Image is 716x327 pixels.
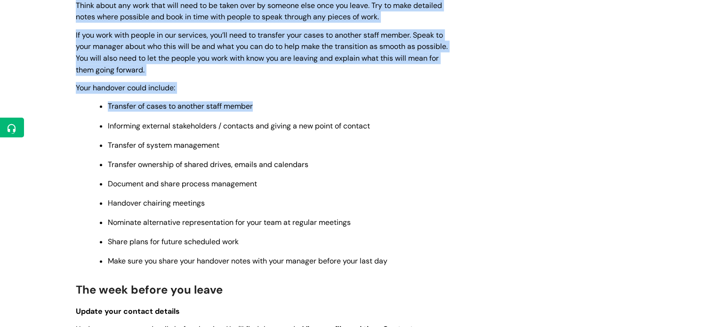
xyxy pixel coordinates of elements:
[108,198,205,208] span: Handover chairing meetings
[76,282,223,297] span: The week before you leave
[108,121,370,131] span: Informing external stakeholders / contacts and giving a new point of contact
[108,256,387,266] span: Make sure you share your handover notes with your manager before your last day
[108,217,351,227] span: Nominate alternative representation for your team at regular meetings
[108,160,308,169] span: Transfer ownership of shared drives, emails and calendars
[108,140,219,150] span: Transfer of system management
[108,179,257,189] span: Document and share process management
[108,101,253,111] span: Transfer of cases to another staff member
[76,83,175,93] span: Your handover could include:
[76,30,448,75] span: If you work with people in our services, you’ll need to transfer your cases to another staff memb...
[76,0,442,22] span: Think about any work that will need to be taken over by someone else once you leave. Try to make ...
[108,237,239,247] span: Share plans for future scheduled work
[76,306,180,316] span: Update your contact details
